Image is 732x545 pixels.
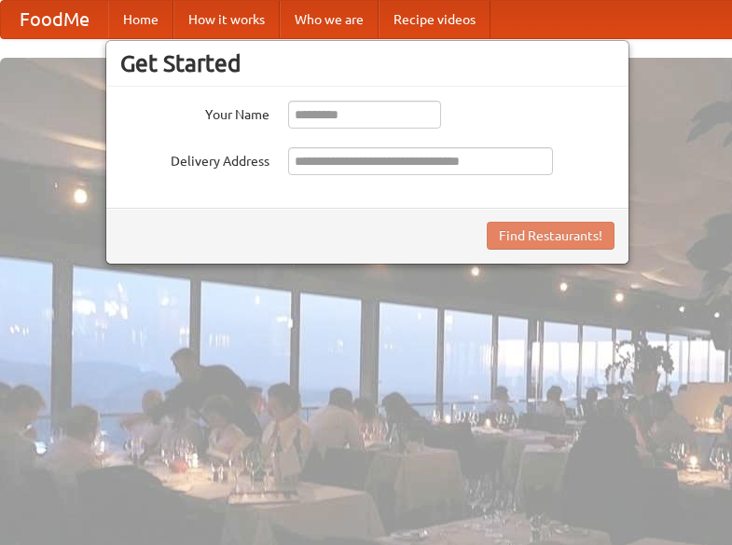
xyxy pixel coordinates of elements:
[108,1,173,38] a: Home
[379,1,490,38] a: Recipe videos
[120,49,615,77] h3: Get Started
[173,1,280,38] a: How it works
[487,222,615,250] button: Find Restaurants!
[120,101,269,124] label: Your Name
[1,1,108,38] a: FoodMe
[120,147,269,170] label: Delivery Address
[280,1,379,38] a: Who we are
